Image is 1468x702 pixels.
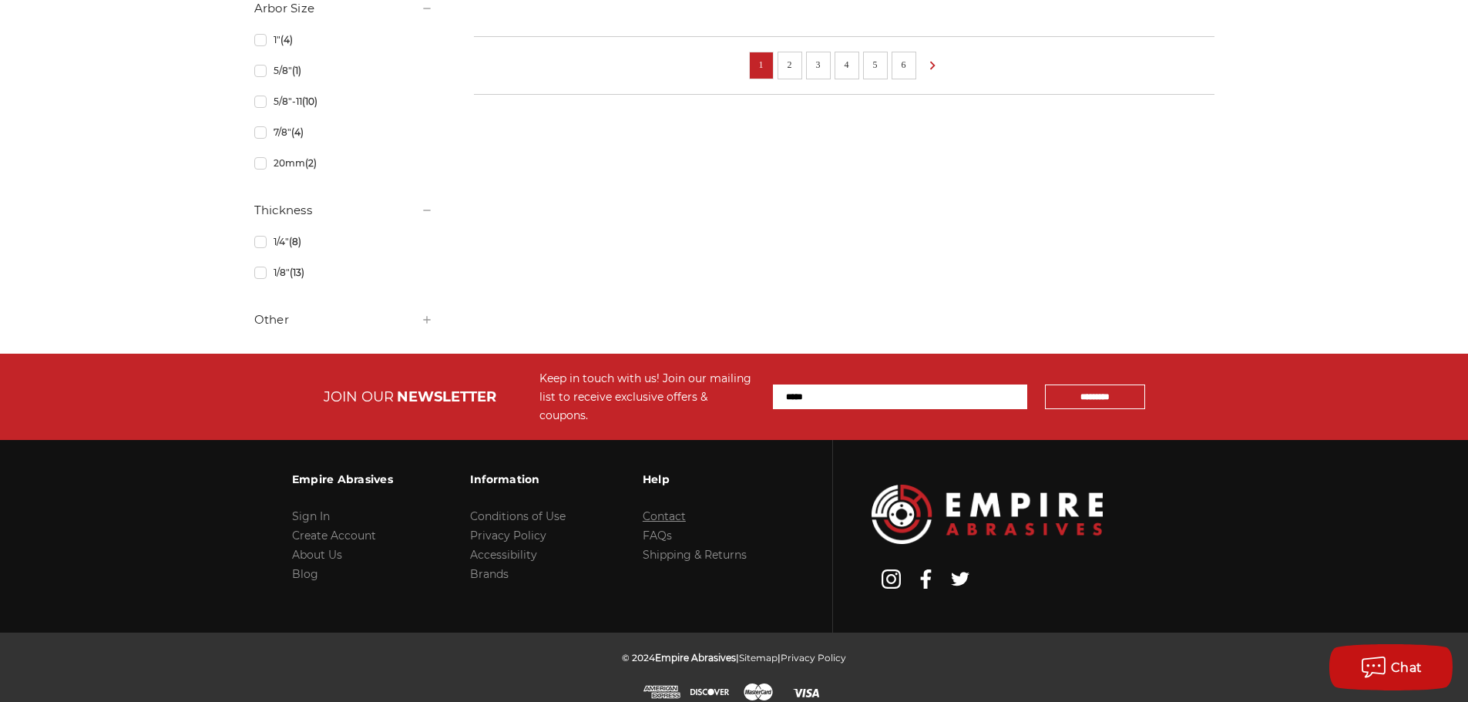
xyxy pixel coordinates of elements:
[292,529,376,542] a: Create Account
[872,485,1103,544] img: Empire Abrasives Logo Image
[643,548,747,562] a: Shipping & Returns
[539,369,758,425] div: Keep in touch with us! Join our mailing list to receive exclusive offers & coupons.
[754,56,769,73] a: 1
[781,652,846,663] a: Privacy Policy
[254,88,433,115] a: 5/8"-11
[302,96,317,107] span: (10)
[470,567,509,581] a: Brands
[292,65,301,76] span: (1)
[292,548,342,562] a: About Us
[470,529,546,542] a: Privacy Policy
[254,311,433,329] h5: Other
[292,463,393,495] h3: Empire Abrasives
[896,56,912,73] a: 6
[643,509,686,523] a: Contact
[655,652,736,663] span: Empire Abrasives
[1391,660,1423,675] span: Chat
[254,57,433,84] a: 5/8"
[292,567,318,581] a: Blog
[1329,644,1453,690] button: Chat
[470,548,537,562] a: Accessibility
[289,236,301,247] span: (8)
[839,56,855,73] a: 4
[291,126,304,138] span: (4)
[290,267,304,278] span: (13)
[324,388,394,405] span: JOIN OUR
[782,56,798,73] a: 2
[254,149,433,176] a: 20mm
[397,388,496,405] span: NEWSLETTER
[254,201,433,220] h5: Thickness
[643,529,672,542] a: FAQs
[643,463,747,495] h3: Help
[305,157,317,169] span: (2)
[254,26,433,53] a: 1"
[811,56,826,73] a: 3
[254,228,433,255] a: 1/4"
[622,648,846,667] p: © 2024 | |
[254,119,433,146] a: 7/8"
[470,509,566,523] a: Conditions of Use
[280,34,293,45] span: (4)
[868,56,883,73] a: 5
[254,259,433,286] a: 1/8"
[739,652,778,663] a: Sitemap
[470,463,566,495] h3: Information
[292,509,330,523] a: Sign In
